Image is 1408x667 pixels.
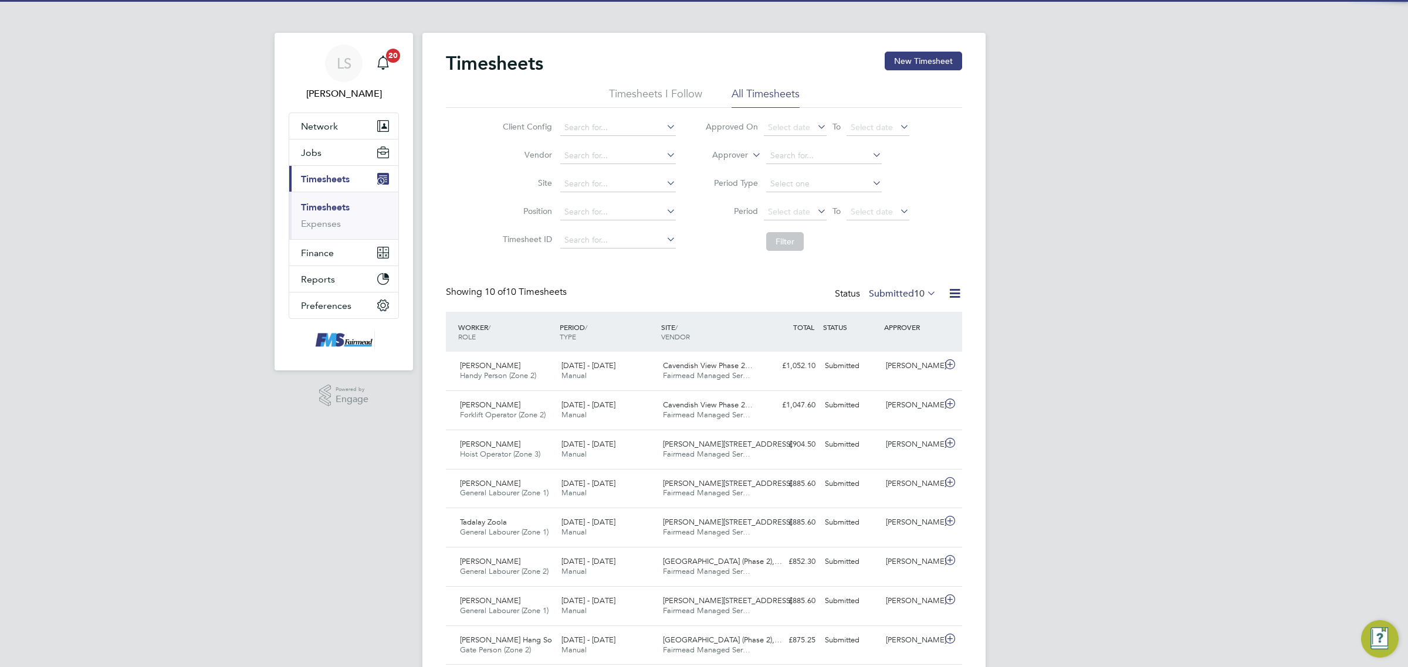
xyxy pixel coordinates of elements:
[460,360,520,370] span: [PERSON_NAME]
[560,176,676,192] input: Search for...
[561,566,587,576] span: Manual
[460,645,531,655] span: Gate Person (Zone 2)
[337,56,351,71] span: LS
[881,513,942,532] div: [PERSON_NAME]
[485,286,506,298] span: 10 of
[499,149,552,160] label: Vendor
[446,52,543,75] h2: Timesheets
[460,370,536,380] span: Handy Person (Zone 2)
[705,121,758,132] label: Approved On
[820,317,881,338] div: STATUS
[766,176,882,192] input: Select one
[820,356,881,376] div: Submitted
[336,384,368,394] span: Powered by
[759,513,820,532] div: £885.60
[460,488,549,498] span: General Labourer (Zone 1)
[561,517,615,527] span: [DATE] - [DATE]
[663,370,750,380] span: Fairmead Managed Ser…
[661,332,690,341] span: VENDOR
[820,435,881,454] div: Submitted
[663,645,750,655] span: Fairmead Managed Ser…
[663,556,782,566] span: [GEOGRAPHIC_DATA] (Phase 2),…
[460,635,552,645] span: [PERSON_NAME] Hang So
[301,274,335,285] span: Reports
[663,527,750,537] span: Fairmead Managed Ser…
[675,322,678,332] span: /
[499,206,552,216] label: Position
[663,439,792,449] span: [PERSON_NAME][STREET_ADDRESS]
[460,566,549,576] span: General Labourer (Zone 2)
[301,300,351,311] span: Preferences
[759,396,820,415] div: £1,047.60
[561,370,587,380] span: Manual
[829,203,844,219] span: To
[820,591,881,611] div: Submitted
[289,292,398,318] button: Preferences
[881,552,942,571] div: [PERSON_NAME]
[460,517,507,527] span: Tadalay Zoola
[301,218,341,229] a: Expenses
[561,527,587,537] span: Manual
[499,234,552,244] label: Timesheet ID
[460,527,549,537] span: General Labourer (Zone 1)
[869,288,936,300] label: Submitted
[460,595,520,605] span: [PERSON_NAME]
[663,517,792,527] span: [PERSON_NAME][STREET_ADDRESS]
[663,635,782,645] span: [GEOGRAPHIC_DATA] (Phase 2),…
[663,595,792,605] span: [PERSON_NAME][STREET_ADDRESS]
[488,322,490,332] span: /
[561,645,587,655] span: Manual
[455,317,557,347] div: WORKER
[561,439,615,449] span: [DATE] - [DATE]
[835,286,939,302] div: Status
[561,410,587,420] span: Manual
[881,474,942,494] div: [PERSON_NAME]
[560,204,676,220] input: Search for...
[759,474,820,494] div: £885.60
[460,605,549,615] span: General Labourer (Zone 1)
[289,240,398,266] button: Finance
[460,410,546,420] span: Forklift Operator (Zone 2)
[695,149,748,161] label: Approver
[561,635,615,645] span: [DATE] - [DATE]
[663,410,750,420] span: Fairmead Managed Ser…
[561,449,587,459] span: Manual
[705,178,758,188] label: Period Type
[289,45,399,101] a: LS[PERSON_NAME]
[820,396,881,415] div: Submitted
[759,356,820,376] div: £1,052.10
[609,87,702,108] li: Timesheets I Follow
[289,266,398,292] button: Reports
[560,148,676,164] input: Search for...
[561,400,615,410] span: [DATE] - [DATE]
[386,49,400,63] span: 20
[289,113,398,139] button: Network
[289,166,398,192] button: Timesheets
[766,232,804,251] button: Filter
[289,87,399,101] span: Lawrence Schott
[881,356,942,376] div: [PERSON_NAME]
[585,322,587,332] span: /
[663,449,750,459] span: Fairmead Managed Ser…
[768,206,810,217] span: Select date
[460,400,520,410] span: [PERSON_NAME]
[820,552,881,571] div: Submitted
[820,513,881,532] div: Submitted
[557,317,658,347] div: PERIOD
[759,631,820,650] div: £875.25
[460,449,540,459] span: Hoist Operator (Zone 3)
[759,552,820,571] div: £852.30
[663,478,792,488] span: [PERSON_NAME][STREET_ADDRESS]
[881,317,942,338] div: APPROVER
[820,631,881,650] div: Submitted
[289,192,398,239] div: Timesheets
[499,178,552,188] label: Site
[301,173,350,185] span: Timesheets
[336,394,368,404] span: Engage
[914,288,925,300] span: 10
[851,122,893,132] span: Select date
[820,474,881,494] div: Submitted
[499,121,552,132] label: Client Config
[561,595,615,605] span: [DATE] - [DATE]
[289,139,398,165] button: Jobs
